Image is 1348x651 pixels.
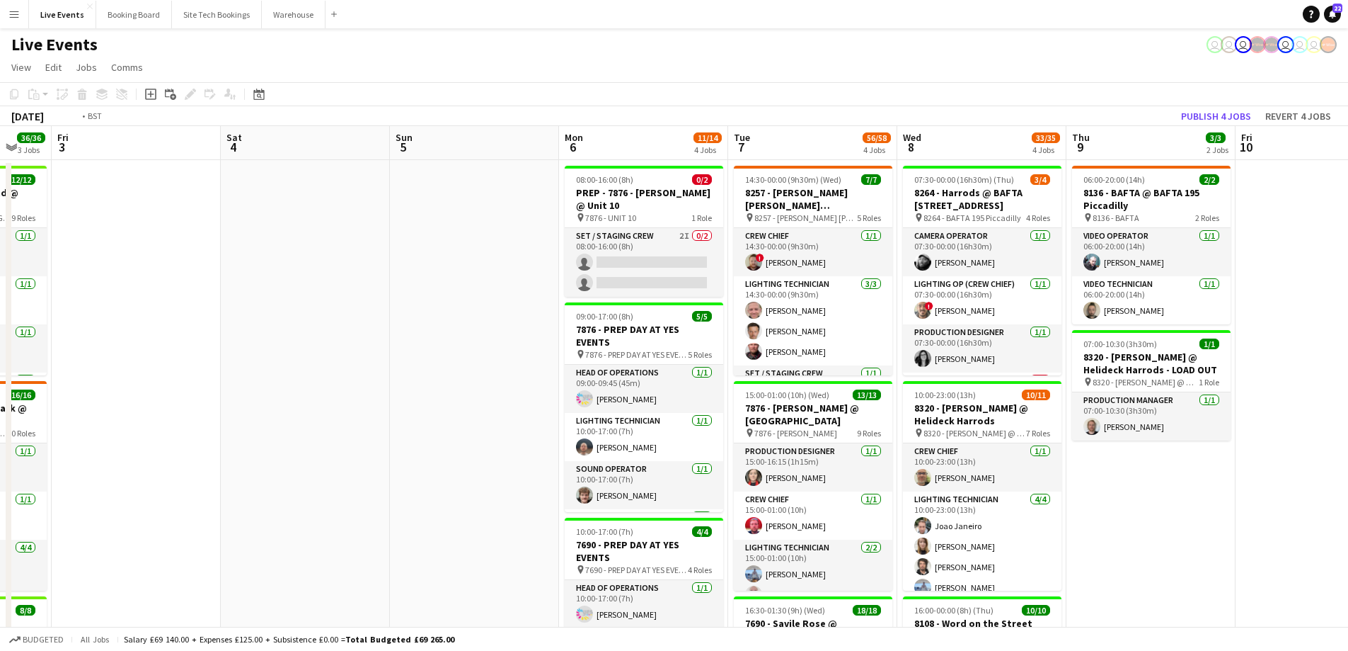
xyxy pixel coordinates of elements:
span: 16/16 [7,390,35,400]
app-card-role: Lighting Technician4/410:00-23:00 (13h)Joao Janeiro[PERSON_NAME][PERSON_NAME][PERSON_NAME] [903,492,1061,601]
span: 8257 - [PERSON_NAME] [PERSON_NAME] International @ [GEOGRAPHIC_DATA] [754,213,857,223]
span: Budgeted [23,635,64,645]
span: 07:30-00:00 (16h30m) (Thu) [914,174,1014,185]
span: 7/7 [861,174,881,185]
span: 5 [393,139,413,155]
span: 22 [1332,4,1342,13]
app-user-avatar: Technical Department [1306,36,1323,53]
app-job-card: 10:00-23:00 (13h)10/118320 - [PERSON_NAME] @ Helideck Harrods 8320 - [PERSON_NAME] @ Helideck Har... [903,381,1061,591]
app-card-role: Crew Chief1/110:00-23:00 (13h)[PERSON_NAME] [903,443,1061,492]
app-job-card: 09:00-17:00 (8h)5/57876 - PREP DAY AT YES EVENTS 7876 - PREP DAY AT YES EVENTS5 RolesHead of Oper... [565,302,723,512]
span: 10/11 [1022,390,1050,400]
h3: 8257 - [PERSON_NAME] [PERSON_NAME] International @ [GEOGRAPHIC_DATA] [734,186,892,212]
app-job-card: 06:00-20:00 (14h)2/28136 - BAFTA @ BAFTA 195 Piccadilly 8136 - BAFTA2 RolesVideo Operator1/106:00... [1072,166,1231,324]
span: 8320 - [PERSON_NAME] @ Helideck Harrods [923,428,1026,438]
app-card-role: Video Technician1/106:00-20:00 (14h)[PERSON_NAME] [1072,276,1231,324]
button: Budgeted [7,632,66,647]
span: 4 Roles [688,565,712,575]
span: 13/13 [853,390,881,400]
span: 0/2 [692,174,712,185]
span: Mon [565,131,583,144]
h1: Live Events [11,34,98,55]
span: 8264 - BAFTA 195 Piccadilly [923,213,1021,223]
span: 07:00-10:30 (3h30m) [1083,339,1157,349]
a: Edit [40,58,67,77]
span: Total Budgeted £69 265.00 [345,634,454,645]
app-user-avatar: Nadia Addada [1235,36,1252,53]
app-card-role: Sound Operator1/110:00-17:00 (7h)[PERSON_NAME] [565,461,723,509]
span: 8136 - BAFTA [1093,213,1139,223]
h3: 8264 - Harrods @ BAFTA [STREET_ADDRESS] [903,186,1061,212]
app-user-avatar: Production Managers [1263,36,1280,53]
app-card-role: Crew Chief1/115:00-01:00 (10h)[PERSON_NAME] [734,492,892,540]
h3: PREP - 7876 - [PERSON_NAME] @ Unit 10 [565,186,723,212]
span: 10:00-23:00 (13h) [914,390,976,400]
h3: 8108 - Word on the Street [GEOGRAPHIC_DATA] @ Banqueting House [903,617,1061,642]
app-card-role: TPM1/1 [565,509,723,557]
app-card-role: Head of Operations1/110:00-17:00 (7h)[PERSON_NAME] [565,580,723,628]
span: 4 [224,139,242,155]
app-job-card: 07:30-00:00 (16h30m) (Thu)3/48264 - Harrods @ BAFTA [STREET_ADDRESS] 8264 - BAFTA 195 Piccadilly4... [903,166,1061,375]
div: 4 Jobs [694,145,721,155]
app-user-avatar: Alex Gill [1320,36,1337,53]
span: 7690 - PREP DAY AT YES EVENTS [585,565,688,575]
span: ! [925,302,933,310]
span: 7876 - UNIT 10 [585,213,636,223]
span: 9 Roles [11,213,35,223]
span: 3 [55,139,69,155]
div: 3 Jobs [18,145,45,155]
app-card-role: Lighting Technician3/314:30-00:00 (9h30m)[PERSON_NAME][PERSON_NAME][PERSON_NAME] [734,276,892,366]
span: 1 Role [1199,377,1219,387]
span: 10 Roles [7,428,35,438]
span: Fri [1241,131,1252,144]
span: 9 Roles [857,428,881,438]
span: 36/36 [17,132,45,143]
h3: 8136 - BAFTA @ BAFTA 195 Piccadilly [1072,186,1231,212]
app-user-avatar: Technical Department [1291,36,1308,53]
app-card-role: Lighting Op (Crew Chief)1/107:30-00:00 (16h30m)![PERSON_NAME] [903,276,1061,324]
h3: 8320 - [PERSON_NAME] @ Helideck Harrods - LOAD OUT [1072,351,1231,376]
span: 14:30-00:00 (9h30m) (Wed) [745,174,841,185]
button: Booking Board [96,1,172,28]
div: 08:00-16:00 (8h)0/2PREP - 7876 - [PERSON_NAME] @ Unit 10 7876 - UNIT 101 RoleSet / Staging Crew2I... [565,166,723,297]
span: 10/10 [1022,605,1050,616]
span: 2/2 [1199,174,1219,185]
span: 18/18 [853,605,881,616]
h3: 7876 - PREP DAY AT YES EVENTS [565,323,723,349]
span: 10 [1239,139,1252,155]
app-user-avatar: Ollie Rolfe [1277,36,1294,53]
span: 8 [901,139,921,155]
span: 7 Roles [1026,428,1050,438]
span: Edit [45,61,62,74]
span: 11/14 [693,132,722,143]
span: 16:00-00:00 (8h) (Thu) [914,605,993,616]
span: Wed [903,131,921,144]
div: BST [88,111,102,121]
span: 3/4 [1030,174,1050,185]
span: 4/4 [692,526,712,537]
span: Sun [396,131,413,144]
span: 2 Roles [1195,213,1219,223]
div: [DATE] [11,109,44,123]
span: 06:00-20:00 (14h) [1083,174,1145,185]
span: 6 [563,139,583,155]
div: 4 Jobs [1032,145,1059,155]
app-job-card: 14:30-00:00 (9h30m) (Wed)7/78257 - [PERSON_NAME] [PERSON_NAME] International @ [GEOGRAPHIC_DATA] ... [734,166,892,375]
span: 3/3 [1206,132,1226,143]
span: Tue [734,131,750,144]
app-job-card: 15:00-01:00 (10h) (Wed)13/137876 - [PERSON_NAME] @ [GEOGRAPHIC_DATA] 7876 - [PERSON_NAME]9 RolesP... [734,381,892,591]
app-card-role: Driver0/1 [903,373,1061,421]
div: Salary £69 140.00 + Expenses £125.00 + Subsistence £0.00 = [124,634,454,645]
a: Comms [105,58,149,77]
span: Jobs [76,61,97,74]
span: 4 Roles [1026,213,1050,223]
app-card-role: Production Designer1/115:00-16:15 (1h15m)[PERSON_NAME] [734,443,892,492]
app-user-avatar: Nadia Addada [1221,36,1238,53]
span: 09:00-17:00 (8h) [576,311,633,322]
button: Site Tech Bookings [172,1,262,28]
